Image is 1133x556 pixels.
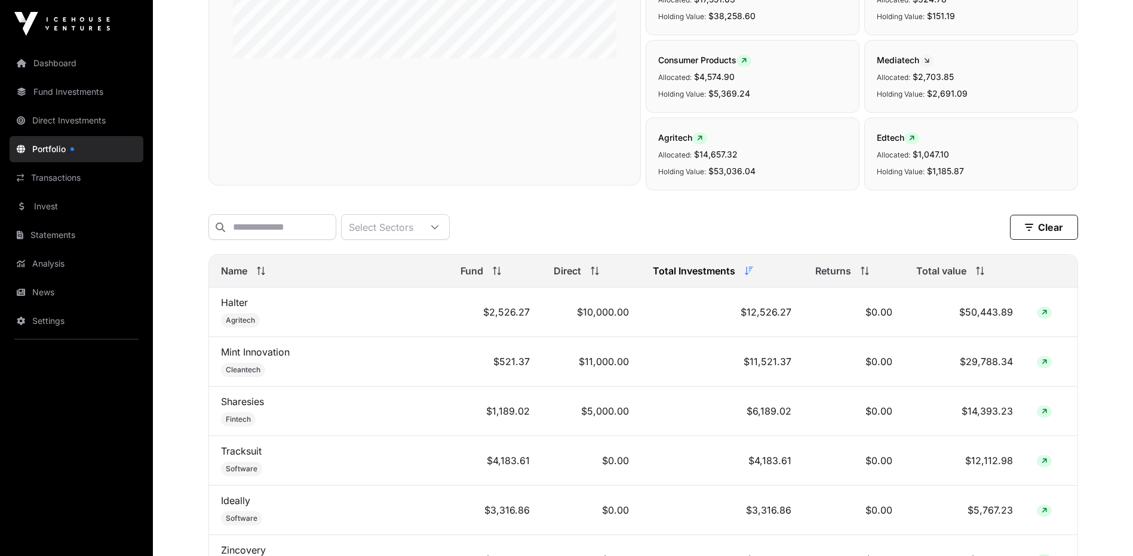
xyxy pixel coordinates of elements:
td: $14,393.23 [904,387,1024,436]
span: Allocated: [658,150,692,159]
td: $0.00 [803,337,905,387]
a: Halter [221,296,248,308]
a: Mint Innovation [221,346,290,358]
span: Name [221,264,247,278]
a: Direct Investments [10,107,143,134]
span: Software [226,514,257,523]
td: $3,316.86 [449,486,542,535]
span: Holding Value: [658,89,706,98]
a: Transactions [10,165,143,191]
span: Direct [554,264,581,278]
a: Fund Investments [10,79,143,105]
span: Holding Value: [658,12,706,21]
a: Portfolio [10,136,143,162]
span: $1,047.10 [913,149,949,159]
span: $151.19 [927,11,955,21]
td: $11,000.00 [542,337,641,387]
a: Ideally [221,495,250,506]
a: News [10,279,143,305]
a: Statements [10,222,143,248]
a: Tracksuit [221,445,262,457]
a: Dashboard [10,50,143,76]
td: $4,183.61 [641,436,803,486]
span: Edtech [877,132,919,143]
span: Agritech [226,316,255,325]
span: Allocated: [877,150,910,159]
td: $29,788.34 [904,337,1024,387]
td: $0.00 [803,436,905,486]
span: Returns [815,264,851,278]
td: $0.00 [803,387,905,436]
td: $0.00 [542,486,641,535]
td: $6,189.02 [641,387,803,436]
td: $3,316.86 [641,486,803,535]
span: $5,369.24 [708,88,750,98]
span: Allocated: [658,73,692,82]
td: $5,767.23 [904,486,1024,535]
a: Invest [10,193,143,220]
a: Sharesies [221,396,264,407]
span: $38,258.60 [708,11,756,21]
td: $521.37 [449,337,542,387]
span: Agritech [658,132,707,143]
a: Settings [10,308,143,334]
td: $0.00 [542,436,641,486]
span: $53,036.04 [708,166,756,176]
span: Holding Value: [877,167,925,176]
a: Analysis [10,251,143,277]
td: $1,189.02 [449,387,542,436]
span: Holding Value: [658,167,706,176]
a: Zincovery [221,544,266,556]
td: $50,443.89 [904,288,1024,337]
span: $2,691.09 [927,88,968,98]
span: Cleantech [226,365,260,375]
span: $4,574.90 [694,72,735,82]
td: $4,183.61 [449,436,542,486]
td: $5,000.00 [542,387,641,436]
td: $12,526.27 [641,288,803,337]
td: $10,000.00 [542,288,641,337]
td: $11,521.37 [641,337,803,387]
span: $2,703.85 [913,72,954,82]
img: Icehouse Ventures Logo [14,12,110,36]
span: Fund [460,264,483,278]
td: $0.00 [803,288,905,337]
div: Select Sectors [342,215,420,239]
span: Total Investments [653,264,735,278]
span: Mediatech [877,55,934,65]
span: Holding Value: [877,12,925,21]
span: Holding Value: [877,89,925,98]
span: Fintech [226,415,251,424]
span: Allocated: [877,73,910,82]
td: $2,526.27 [449,288,542,337]
span: Software [226,464,257,474]
button: Clear [1010,215,1078,240]
span: Total value [916,264,966,278]
span: $14,657.32 [694,149,738,159]
td: $12,112.98 [904,436,1024,486]
iframe: Chat Widget [1073,499,1133,556]
span: Consumer Products [658,55,751,65]
span: $1,185.87 [927,166,964,176]
td: $0.00 [803,486,905,535]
